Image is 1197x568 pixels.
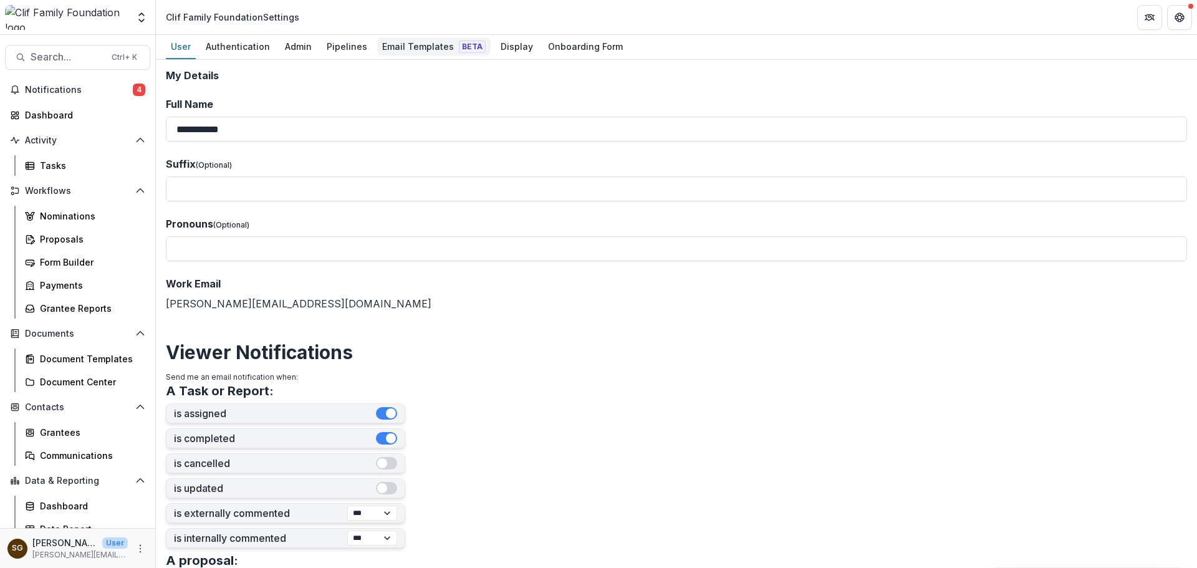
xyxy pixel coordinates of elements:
div: Nominations [40,209,140,223]
a: Email Templates Beta [377,35,491,59]
p: User [102,537,128,549]
span: Send me an email notification when: [166,372,298,382]
div: Payments [40,279,140,292]
a: Grantees [20,422,150,443]
span: Contacts [25,402,130,413]
button: Open Contacts [5,397,150,417]
span: Full Name [166,98,213,110]
a: User [166,35,196,59]
button: Open entity switcher [133,5,150,30]
p: [PERSON_NAME][EMAIL_ADDRESS][DOMAIN_NAME] [32,549,128,561]
div: Admin [280,37,317,55]
div: Dashboard [40,499,140,513]
div: Communications [40,449,140,462]
h2: My Details [166,70,1187,82]
a: Authentication [201,35,275,59]
span: (Optional) [213,220,249,229]
div: [PERSON_NAME][EMAIL_ADDRESS][DOMAIN_NAME] [166,276,1187,311]
a: Nominations [20,206,150,226]
span: 4 [133,84,145,96]
button: Get Help [1167,5,1192,30]
label: is assigned [174,408,376,420]
button: Open Data & Reporting [5,471,150,491]
span: Suffix [166,158,196,170]
h3: A proposal: [166,553,238,568]
button: Open Workflows [5,181,150,201]
div: Data Report [40,522,140,536]
button: Partners [1137,5,1162,30]
div: Pipelines [322,37,372,55]
label: is internally commented [174,532,347,544]
button: Notifications4 [5,80,150,100]
div: Grantee Reports [40,302,140,315]
span: Activity [25,135,130,146]
p: [PERSON_NAME] [32,536,97,549]
button: Search... [5,45,150,70]
div: Email Templates [377,37,491,55]
label: is completed [174,433,376,445]
img: Clif Family Foundation logo [5,5,128,30]
div: Form Builder [40,256,140,269]
a: Grantee Reports [20,298,150,319]
div: Document Center [40,375,140,388]
div: Authentication [201,37,275,55]
div: Tasks [40,159,140,172]
div: Dashboard [25,108,140,122]
span: Work Email [166,277,221,290]
a: Payments [20,275,150,296]
div: Ctrl + K [109,51,140,64]
a: Dashboard [20,496,150,516]
label: is cancelled [174,458,376,469]
h2: Viewer Notifications [166,341,1187,363]
span: Documents [25,329,130,339]
label: is updated [174,483,376,494]
div: Display [496,37,538,55]
span: Beta [459,41,486,53]
a: Admin [280,35,317,59]
div: Onboarding Form [543,37,628,55]
button: Open Documents [5,324,150,344]
label: is externally commented [174,508,347,519]
a: Onboarding Form [543,35,628,59]
a: Communications [20,445,150,466]
h3: A Task or Report: [166,383,274,398]
span: Notifications [25,85,133,95]
div: Clif Family Foundation Settings [166,11,299,24]
span: (Optional) [196,160,232,170]
div: Document Templates [40,352,140,365]
a: Pipelines [322,35,372,59]
span: Data & Reporting [25,476,130,486]
a: Display [496,35,538,59]
button: More [133,541,148,556]
div: Proposals [40,233,140,246]
div: Sarah Grady [12,544,23,552]
span: Search... [31,51,104,63]
div: User [166,37,196,55]
nav: breadcrumb [161,8,304,26]
button: Open Activity [5,130,150,150]
a: Data Report [20,519,150,539]
a: Document Center [20,372,150,392]
span: Workflows [25,186,130,196]
a: Proposals [20,229,150,249]
a: Form Builder [20,252,150,272]
span: Pronouns [166,218,213,230]
a: Tasks [20,155,150,176]
a: Document Templates [20,349,150,369]
div: Grantees [40,426,140,439]
a: Dashboard [5,105,150,125]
